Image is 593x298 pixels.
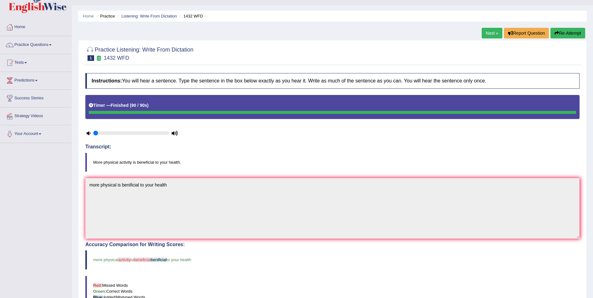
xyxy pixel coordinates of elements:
li: 1432 WFD [178,13,203,19]
a: Next » [482,28,502,38]
button: Report Question [504,28,549,38]
h5: Timer — [89,103,148,108]
b: ) [147,103,149,108]
h4: Accuracy Comparison for Writing Scores: [85,242,580,247]
h2: Practice Listening: Write From Dictation [85,45,193,61]
span: is [131,257,133,262]
span: more physical [93,257,118,262]
h4: You will hear a sentence. Type the sentence in the box below exactly as you hear it. Write as muc... [85,73,580,89]
h4: Transcript: [85,144,580,150]
a: Strategy Videos [0,107,72,123]
b: Red: [93,283,102,288]
a: Tests [0,54,72,70]
button: Re-Attempt [550,28,585,38]
a: Practice Questions [0,36,72,52]
small: 1432 WFD [104,55,129,61]
a: Your Account [0,125,72,141]
span: beneficial [133,257,151,262]
blockquote: More physical activity is beneficial to your health. [85,153,580,172]
a: Home [0,18,72,34]
b: ( [130,103,131,108]
span: 1 [88,55,94,61]
b: Green: [93,289,106,294]
a: Home [83,14,94,18]
a: Success Stories [0,90,72,105]
span: activity [118,257,131,262]
b: Instructions: [92,78,122,83]
b: 90 / 90s [131,103,147,108]
a: Listening: Write From Dictation [121,14,177,18]
span: benificial [151,257,167,262]
span: to your health [167,257,191,262]
a: Predictions [0,72,72,87]
small: Exam occurring question [96,55,102,61]
li: Practice [95,13,115,19]
b: Finished [111,103,129,108]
